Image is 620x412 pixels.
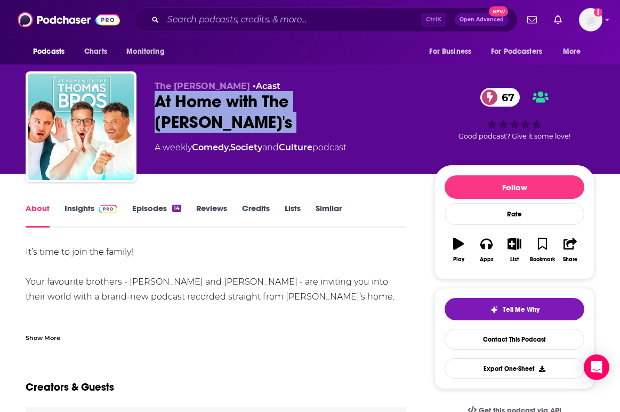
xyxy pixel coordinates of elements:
[528,231,556,269] button: Bookmark
[421,13,446,27] span: Ctrl K
[460,17,504,22] span: Open Advanced
[26,381,114,394] h2: Creators & Guests
[472,231,500,269] button: Apps
[530,256,555,263] div: Bookmark
[579,8,602,31] button: Show profile menu
[584,354,609,380] div: Open Intercom Messenger
[550,11,566,29] a: Show notifications dropdown
[33,44,65,59] span: Podcasts
[316,203,342,228] a: Similar
[172,205,181,212] div: 14
[445,175,584,199] button: Follow
[155,141,347,154] div: A weekly podcast
[119,42,178,62] button: open menu
[445,298,584,320] button: tell me why sparkleTell Me Why
[253,81,280,91] span: •
[26,42,78,62] button: open menu
[229,142,230,152] span: ,
[155,81,250,91] span: The [PERSON_NAME]
[242,203,270,228] a: Credits
[445,329,584,350] a: Contact This Podcast
[555,42,594,62] button: open menu
[445,231,472,269] button: Play
[594,8,602,17] svg: Add a profile image
[26,203,50,228] a: About
[480,256,494,263] div: Apps
[458,132,570,140] span: Good podcast? Give it some love!
[256,81,280,91] a: Acast
[480,88,520,107] a: 67
[163,11,421,28] input: Search podcasts, credits, & more...
[28,74,134,180] img: At Home with The Thomas Bro's
[84,44,107,59] span: Charts
[18,10,120,30] img: Podchaser - Follow, Share and Rate Podcasts
[523,11,541,29] a: Show notifications dropdown
[134,7,518,32] div: Search podcasts, credits, & more...
[65,203,117,228] a: InsightsPodchaser Pro
[192,142,229,152] a: Comedy
[503,305,540,314] span: Tell Me Why
[77,42,114,62] a: Charts
[557,231,584,269] button: Share
[434,81,594,147] div: 67Good podcast? Give it some love!
[579,8,602,31] span: Logged in as evankrask
[262,142,279,152] span: and
[445,358,584,379] button: Export One-Sheet
[422,42,485,62] button: open menu
[132,203,181,228] a: Episodes14
[489,6,508,17] span: New
[126,44,164,59] span: Monitoring
[491,88,520,107] span: 67
[490,305,498,314] img: tell me why sparkle
[563,256,577,263] div: Share
[429,44,471,59] span: For Business
[563,44,581,59] span: More
[453,256,464,263] div: Play
[484,42,558,62] button: open menu
[285,203,301,228] a: Lists
[455,13,509,26] button: Open AdvancedNew
[279,142,312,152] a: Culture
[445,203,584,225] div: Rate
[491,44,542,59] span: For Podcasters
[196,203,227,228] a: Reviews
[501,231,528,269] button: List
[579,8,602,31] img: User Profile
[230,142,262,152] a: Society
[99,205,117,213] img: Podchaser Pro
[510,256,519,263] div: List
